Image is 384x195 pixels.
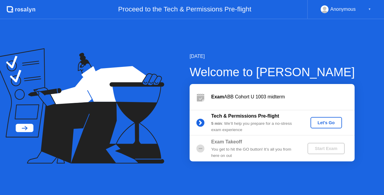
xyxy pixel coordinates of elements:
div: : We’ll help you prepare for a no-stress exam experience [211,121,298,133]
div: Start Exam [310,146,342,151]
button: Start Exam [307,143,344,154]
b: Exam Takeoff [211,139,242,144]
div: You get to hit the GO button! It’s all you from here on out [211,146,298,159]
div: [DATE] [190,53,355,60]
button: Let's Go [310,117,342,128]
div: ABB Cohort U 1003 midterm [211,93,355,100]
div: Welcome to [PERSON_NAME] [190,63,355,81]
b: Tech & Permissions Pre-flight [211,113,279,118]
div: Anonymous [330,5,356,13]
b: Exam [211,94,224,99]
b: 5 min [211,121,222,126]
div: ▼ [368,5,371,13]
div: Let's Go [313,120,340,125]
